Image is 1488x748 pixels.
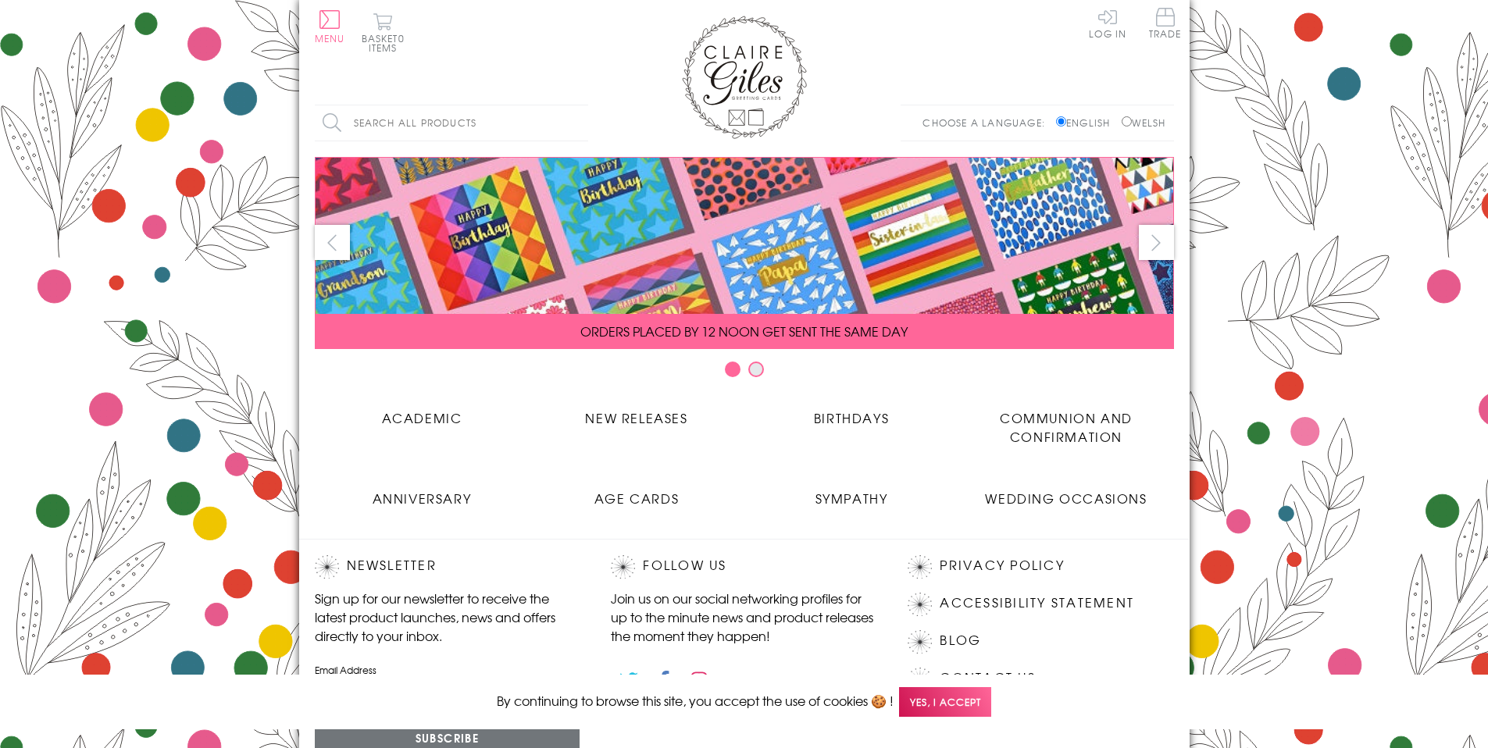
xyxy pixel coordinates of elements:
a: Accessibility Statement [940,593,1134,614]
span: 0 items [369,31,405,55]
span: Yes, I accept [899,687,991,718]
button: next [1139,225,1174,260]
p: Choose a language: [922,116,1053,130]
a: Age Cards [530,477,744,508]
span: Communion and Confirmation [1000,408,1133,446]
button: Carousel Page 1 (Current Slide) [725,362,740,377]
a: Anniversary [315,477,530,508]
a: Privacy Policy [940,555,1064,576]
button: Basket0 items [362,12,405,52]
a: Wedding Occasions [959,477,1174,508]
p: Join us on our social networking profiles for up to the minute news and product releases the mome... [611,589,876,645]
h2: Newsletter [315,555,580,579]
button: Menu [315,10,345,43]
a: Contact Us [940,668,1035,689]
span: Birthdays [814,408,889,427]
a: Birthdays [744,397,959,427]
label: Welsh [1122,116,1166,130]
h2: Follow Us [611,555,876,579]
p: Sign up for our newsletter to receive the latest product launches, news and offers directly to yo... [315,589,580,645]
button: prev [315,225,350,260]
span: Academic [382,408,462,427]
button: Carousel Page 2 [748,362,764,377]
a: Communion and Confirmation [959,397,1174,446]
a: New Releases [530,397,744,427]
span: ORDERS PLACED BY 12 NOON GET SENT THE SAME DAY [580,322,908,340]
a: Blog [940,630,981,651]
span: Trade [1149,8,1182,38]
label: English [1056,116,1118,130]
div: Carousel Pagination [315,361,1174,385]
span: Anniversary [373,489,472,508]
a: Log In [1089,8,1126,38]
span: Menu [315,31,345,45]
a: Trade [1149,8,1182,41]
input: Search [573,105,588,141]
input: English [1056,116,1066,126]
span: Wedding Occasions [985,489,1147,508]
label: Email Address [315,663,580,677]
input: Search all products [315,105,588,141]
a: Academic [315,397,530,427]
input: Welsh [1122,116,1132,126]
a: Sympathy [744,477,959,508]
span: New Releases [585,408,687,427]
span: Age Cards [594,489,679,508]
img: Claire Giles Greetings Cards [682,16,807,139]
span: Sympathy [815,489,888,508]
